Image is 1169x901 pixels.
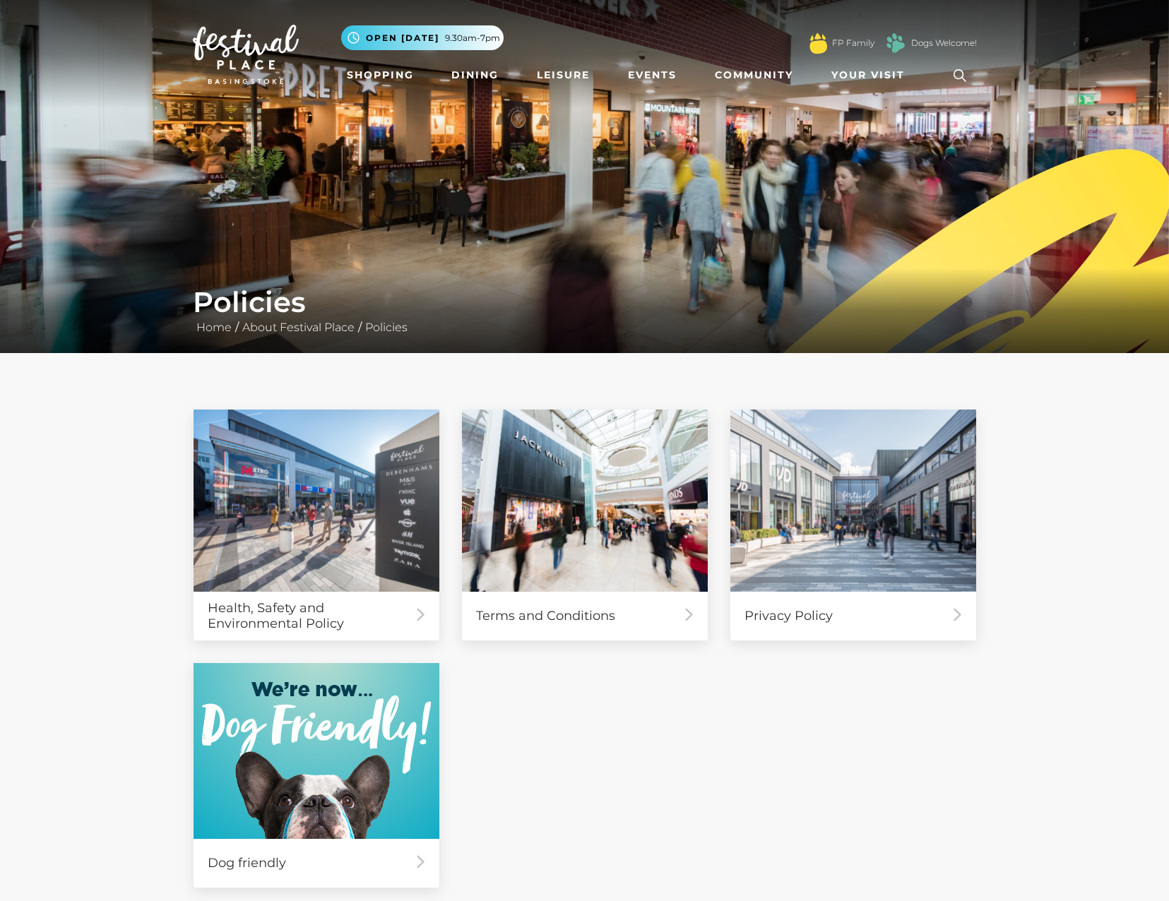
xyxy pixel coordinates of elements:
a: Dog friendly [194,663,439,888]
a: Health, Safety and Environmental Policy [194,410,439,640]
a: Shopping [341,62,420,88]
a: Terms and Conditions [462,410,708,640]
div: Dog friendly [194,839,439,888]
a: About Festival Place [239,321,358,334]
a: Dogs Welcome! [911,37,977,49]
span: Your Visit [831,68,905,83]
a: Your Visit [826,62,918,88]
div: Health, Safety and Environmental Policy [194,592,439,640]
div: Privacy Policy [730,592,976,640]
a: Home [193,321,235,334]
a: Events [622,62,682,88]
img: Festival Place Logo [193,25,299,84]
span: Open [DATE] [366,32,439,44]
div: Terms and Conditions [462,592,708,640]
a: FP Family [832,37,874,49]
a: Privacy Policy [730,410,976,640]
a: Dining [446,62,504,88]
a: Leisure [531,62,595,88]
div: / / [182,285,987,336]
a: Policies [362,321,411,334]
button: Open [DATE] 9.30am-7pm [341,25,504,50]
h1: Policies [193,285,977,319]
a: Community [709,62,799,88]
span: 9.30am-7pm [445,32,500,44]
